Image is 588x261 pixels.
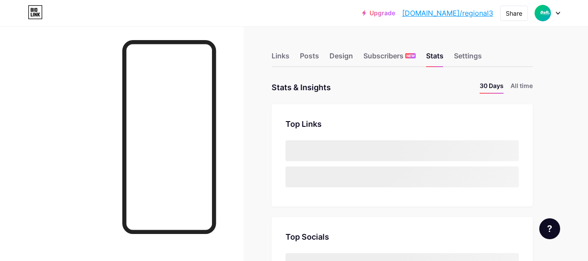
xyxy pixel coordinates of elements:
div: Share [506,9,522,18]
div: Stats & Insights [272,81,331,94]
li: 30 Days [480,81,504,94]
div: Posts [300,51,319,66]
a: [DOMAIN_NAME]/regional3 [402,8,493,18]
img: regional3 [534,5,551,21]
li: All time [511,81,533,94]
div: Stats [426,51,444,66]
div: Subscribers [363,51,416,66]
a: Upgrade [362,10,395,17]
span: NEW [407,53,415,58]
div: Links [272,51,289,66]
div: Design [329,51,353,66]
div: Settings [454,51,482,66]
div: Top Socials [286,231,519,243]
div: Top Links [286,118,519,130]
